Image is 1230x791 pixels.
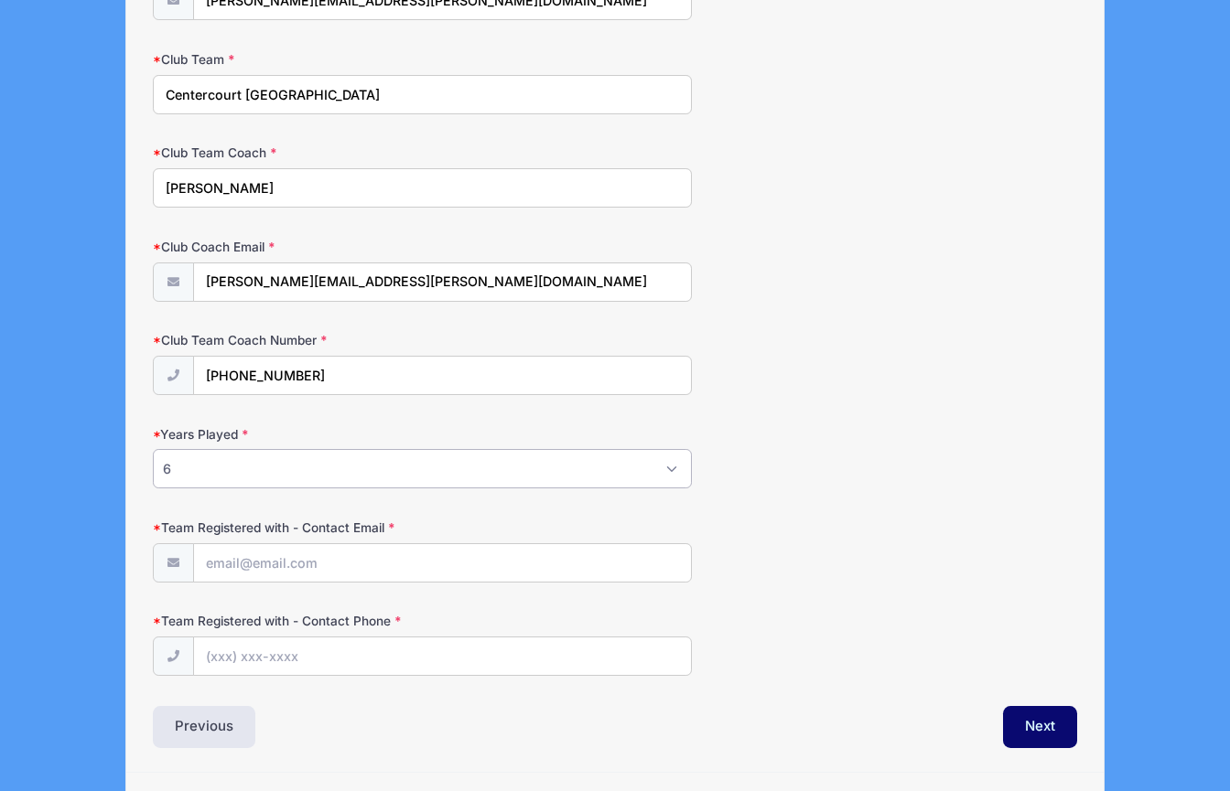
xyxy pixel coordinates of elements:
label: Years Played [153,425,461,444]
label: Team Registered with - Contact Phone [153,612,461,630]
input: (xxx) xxx-xxxx [193,636,693,676]
label: Club Coach Email [153,238,461,256]
input: (xxx) xxx-xxxx [193,356,693,395]
input: email@email.com [193,543,693,583]
label: Club Team Coach [153,144,461,162]
label: Club Team Coach Number [153,331,461,349]
button: Next [1003,706,1077,748]
button: Previous [153,706,255,748]
label: Team Registered with - Contact Email [153,518,461,537]
input: email@email.com [193,262,693,302]
label: Club Team [153,50,461,69]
